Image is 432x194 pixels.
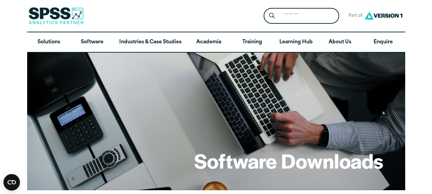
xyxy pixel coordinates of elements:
[29,7,84,24] img: SPSS Analytics Partner
[187,32,230,52] a: Academia
[3,174,20,191] button: Open CMP widget
[274,32,318,52] a: Learning Hub
[362,32,405,52] a: Enquire
[269,13,275,19] svg: Search magnifying glass icon
[264,8,339,24] form: Site Header Search Form
[70,32,114,52] a: Software
[114,32,187,52] a: Industries & Case Studies
[194,147,383,174] h1: Software Downloads
[230,32,274,52] a: Training
[318,32,362,52] a: About Us
[27,32,70,52] a: Solutions
[265,10,278,22] button: Search magnifying glass icon
[27,32,405,52] nav: Desktop version of site main menu
[363,9,404,22] img: Version1 Logo
[345,11,363,21] span: Part of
